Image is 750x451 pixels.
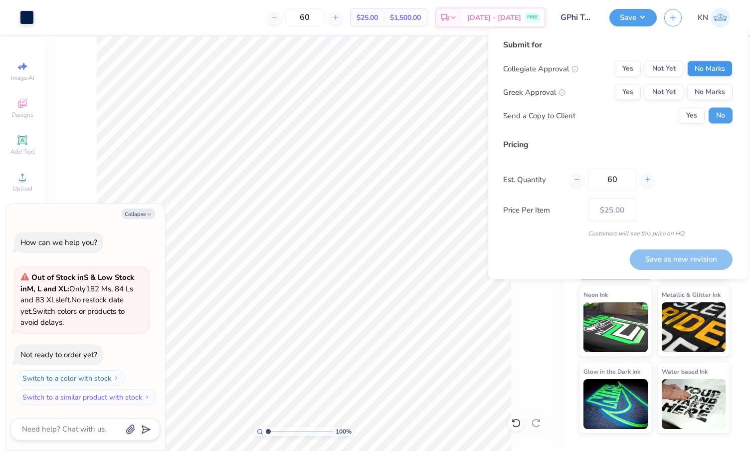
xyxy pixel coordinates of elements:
button: Yes [615,84,641,100]
span: Add Text [10,148,34,156]
span: $1,500.00 [390,12,421,23]
strong: & Low Stock in M, L and XL : [20,272,134,294]
button: Collapse [122,209,155,219]
img: Metallic & Glitter Ink [662,302,726,352]
div: Submit for [503,39,733,51]
input: – – [588,168,636,191]
button: Yes [615,61,641,77]
strong: Out of Stock in S [31,272,90,282]
input: Untitled Design [553,7,602,27]
div: Greek Approval [503,86,565,98]
img: Neon Ink [583,302,648,352]
span: Only 182 Ms, 84 Ls and 83 XLs left. Switch colors or products to avoid delays. [20,272,134,327]
span: Designs [11,111,33,119]
span: Glow in the Dark Ink [583,366,640,377]
button: No Marks [687,61,733,77]
span: FREE [527,14,538,21]
label: Est. Quantity [503,174,562,185]
a: KN [698,8,730,27]
span: Metallic & Glitter Ink [662,289,721,300]
button: Not Yet [645,84,683,100]
button: No Marks [687,84,733,100]
span: Upload [12,185,32,193]
div: Send a Copy to Client [503,110,575,121]
span: KN [698,12,708,23]
div: How can we help you? [20,237,97,247]
div: Customers will see this price on HQ. [503,229,733,238]
img: Switch to a color with stock [113,375,119,381]
span: [DATE] - [DATE] [467,12,521,23]
span: 100 % [336,427,352,436]
span: Neon Ink [583,289,608,300]
img: Water based Ink [662,379,726,429]
label: Price Per Item [503,204,580,216]
button: No [709,108,733,124]
img: Glow in the Dark Ink [583,379,648,429]
span: No restock date yet. [20,295,124,316]
div: Pricing [503,139,733,151]
input: – – [285,8,324,26]
span: $25.00 [357,12,378,23]
button: Switch to a similar product with stock [17,389,156,405]
span: Image AI [11,74,34,82]
div: Not ready to order yet? [20,350,97,360]
img: Kayleigh Nario [711,8,730,27]
img: Switch to a similar product with stock [144,394,150,400]
button: Switch to a color with stock [17,370,125,386]
button: Yes [679,108,705,124]
div: Collegiate Approval [503,63,578,74]
button: Not Yet [645,61,683,77]
button: Save [609,9,657,26]
span: Water based Ink [662,366,708,377]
